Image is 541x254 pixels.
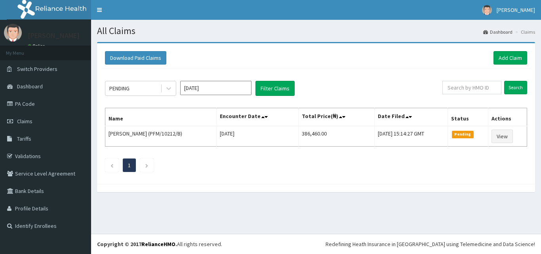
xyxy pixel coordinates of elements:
[483,29,512,35] a: Dashboard
[91,234,541,254] footer: All rights reserved.
[17,135,31,142] span: Tariffs
[374,108,448,126] th: Date Filed
[109,84,130,92] div: PENDING
[17,118,32,125] span: Claims
[110,162,114,169] a: Previous page
[488,108,527,126] th: Actions
[28,32,80,39] p: [PERSON_NAME]
[298,126,374,147] td: 386,460.00
[442,81,501,94] input: Search by HMO ID
[105,108,217,126] th: Name
[141,241,175,248] a: RelianceHMO
[497,6,535,13] span: [PERSON_NAME]
[97,241,177,248] strong: Copyright © 2017 .
[491,130,513,143] a: View
[493,51,527,65] a: Add Claim
[180,81,251,95] input: Select Month and Year
[17,83,43,90] span: Dashboard
[298,108,374,126] th: Total Price(₦)
[504,81,527,94] input: Search
[452,131,474,138] span: Pending
[145,162,149,169] a: Next page
[482,5,492,15] img: User Image
[374,126,448,147] td: [DATE] 15:14:27 GMT
[513,29,535,35] li: Claims
[105,51,166,65] button: Download Paid Claims
[216,126,298,147] td: [DATE]
[17,65,57,73] span: Switch Providers
[128,162,131,169] a: Page 1 is your current page
[255,81,295,96] button: Filter Claims
[97,26,535,36] h1: All Claims
[28,43,47,49] a: Online
[216,108,298,126] th: Encounter Date
[326,240,535,248] div: Redefining Heath Insurance in [GEOGRAPHIC_DATA] using Telemedicine and Data Science!
[105,126,217,147] td: [PERSON_NAME] (PFM/10212/B)
[4,24,22,42] img: User Image
[448,108,488,126] th: Status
